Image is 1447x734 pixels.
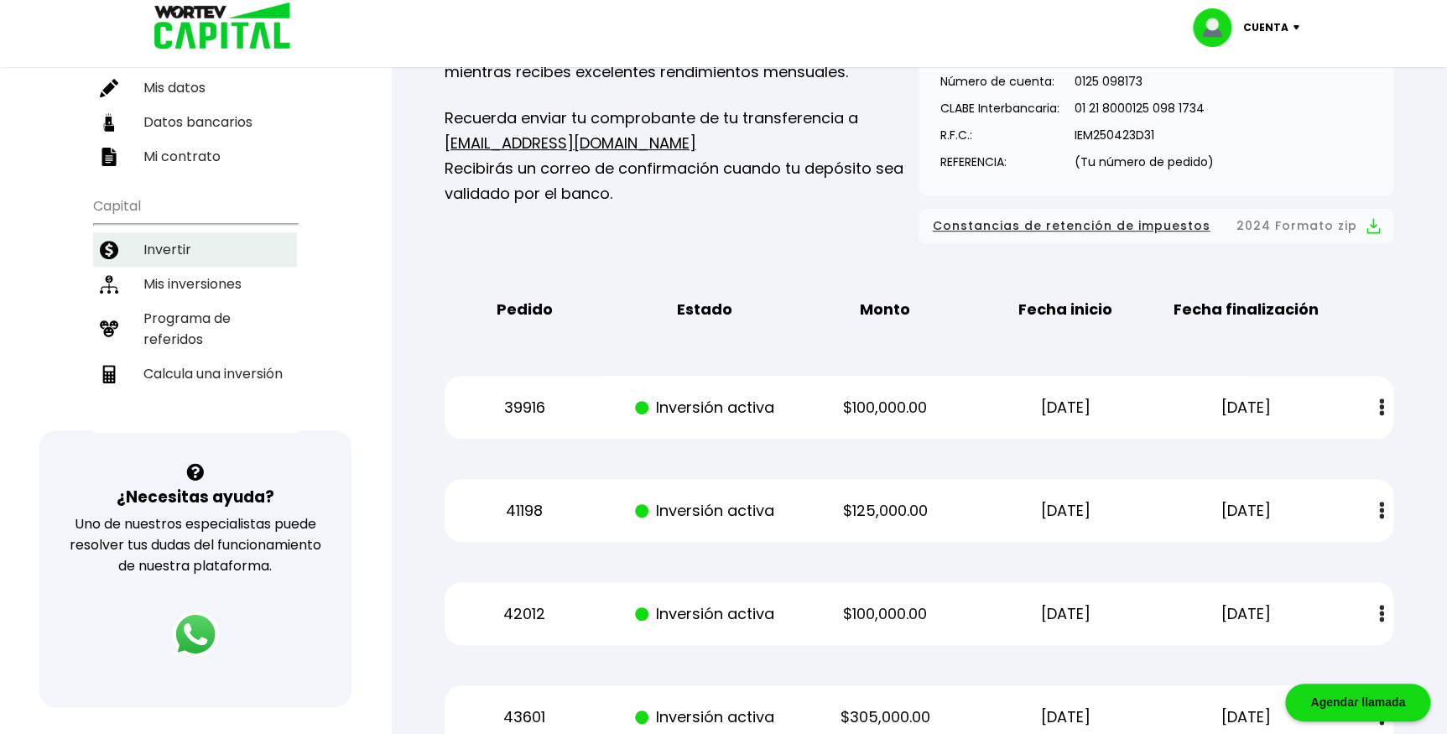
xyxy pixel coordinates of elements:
[1074,96,1213,121] p: 01 21 8000125 098 1734
[100,320,118,338] img: recomiendanos-icon.9b8e9327.svg
[445,133,696,154] a: [EMAIL_ADDRESS][DOMAIN_NAME]
[61,513,331,576] p: Uno de nuestros especialistas puede resolver tus dudas del funcionamiento de nuestra plataforma.
[449,498,601,523] p: 41198
[100,148,118,166] img: contrato-icon.f2db500c.svg
[93,25,297,174] ul: Perfil
[940,69,1059,94] p: Número de cuenta:
[629,601,781,627] p: Inversión activa
[100,79,118,97] img: editar-icon.952d3147.svg
[940,96,1059,121] p: CLABE Interbancaria:
[809,498,961,523] p: $125,000.00
[1288,25,1311,30] img: icon-down
[93,187,297,433] ul: Capital
[449,705,601,730] p: 43601
[100,275,118,294] img: inversiones-icon.6695dc30.svg
[1173,297,1318,322] b: Fecha finalización
[1169,395,1321,420] p: [DATE]
[93,139,297,174] a: Mi contrato
[990,601,1142,627] p: [DATE]
[449,601,601,627] p: 42012
[1169,705,1321,730] p: [DATE]
[449,395,601,420] p: 39916
[172,611,219,658] img: logos_whatsapp-icon.242b2217.svg
[93,301,297,357] a: Programa de referidos
[93,267,297,301] a: Mis inversiones
[940,149,1059,174] p: REFERENCIA:
[100,113,118,132] img: datos-icon.10cf9172.svg
[860,297,910,322] b: Monto
[93,357,297,391] a: Calcula una inversión
[809,395,961,420] p: $100,000.00
[932,216,1210,237] span: Constancias de retención de impuestos
[93,70,297,105] a: Mis datos
[93,105,297,139] a: Datos bancarios
[629,498,781,523] p: Inversión activa
[629,705,781,730] p: Inversión activa
[1074,69,1213,94] p: 0125 098173
[809,601,961,627] p: $100,000.00
[497,297,553,322] b: Pedido
[1074,122,1213,148] p: IEM250423D31
[940,122,1059,148] p: R.F.C.:
[100,365,118,383] img: calculadora-icon.17d418c4.svg
[1285,684,1430,721] div: Agendar llamada
[1018,297,1112,322] b: Fecha inicio
[990,498,1142,523] p: [DATE]
[1169,601,1321,627] p: [DATE]
[100,241,118,259] img: invertir-icon.b3b967d7.svg
[117,485,274,509] h3: ¿Necesitas ayuda?
[809,705,961,730] p: $305,000.00
[629,395,781,420] p: Inversión activa
[1193,8,1243,47] img: profile-image
[932,216,1380,237] button: Constancias de retención de impuestos2024 Formato zip
[1169,498,1321,523] p: [DATE]
[677,297,732,322] b: Estado
[445,106,919,206] p: Recuerda enviar tu comprobante de tu transferencia a Recibirás un correo de confirmación cuando t...
[93,232,297,267] a: Invertir
[1074,149,1213,174] p: (Tu número de pedido)
[990,705,1142,730] p: [DATE]
[990,395,1142,420] p: [DATE]
[1243,15,1288,40] p: Cuenta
